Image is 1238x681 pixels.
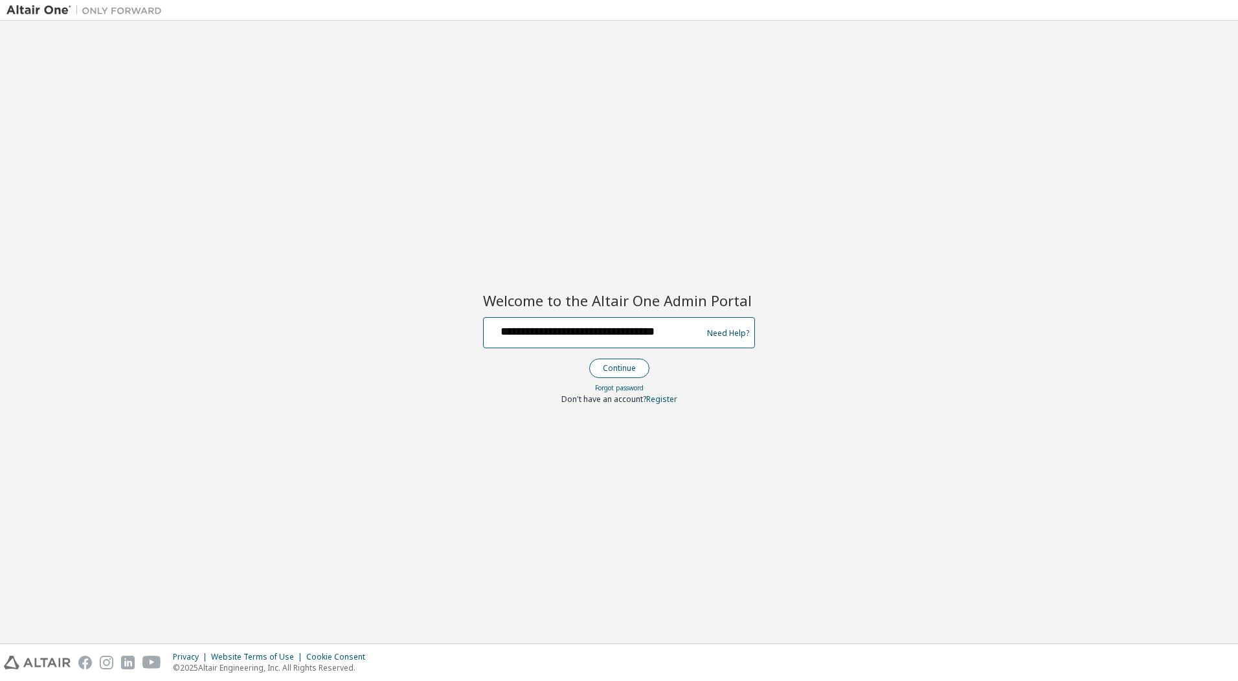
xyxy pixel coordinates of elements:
span: Don't have an account? [561,394,646,405]
h2: Welcome to the Altair One Admin Portal [483,291,755,309]
img: linkedin.svg [121,656,135,669]
a: Register [646,394,677,405]
div: Cookie Consent [306,652,373,662]
p: © 2025 Altair Engineering, Inc. All Rights Reserved. [173,662,373,673]
img: Altair One [6,4,168,17]
img: altair_logo.svg [4,656,71,669]
img: youtube.svg [142,656,161,669]
div: Privacy [173,652,211,662]
button: Continue [589,359,649,378]
img: facebook.svg [78,656,92,669]
img: instagram.svg [100,656,113,669]
a: Forgot password [595,383,644,392]
div: Website Terms of Use [211,652,306,662]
